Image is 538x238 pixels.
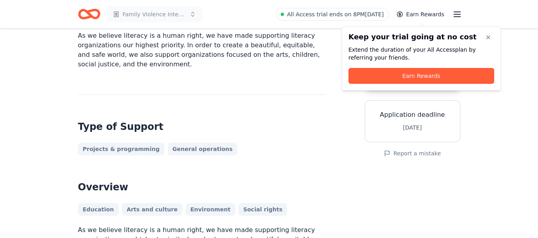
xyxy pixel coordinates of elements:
[168,143,237,155] a: General operations
[287,10,384,19] span: All Access trial ends on 8PM[DATE]
[348,33,494,41] div: Keep your trial going at no cost
[123,10,186,19] span: Family Violence Intervention Program
[78,31,327,69] p: As we believe literacy is a human right, we have made supporting literacy organizations our highe...
[78,120,327,133] h2: Type of Support
[78,181,327,193] h2: Overview
[107,6,202,22] button: Family Violence Intervention Program
[392,7,449,21] a: Earn Rewards
[78,5,100,23] a: Home
[372,123,454,132] div: [DATE]
[348,68,494,84] button: Earn Rewards
[78,143,164,155] a: Projects & programming
[276,8,389,21] a: All Access trial ends on 8PM[DATE]
[348,46,494,62] div: Extend the duration of your All Access plan by referring your friends.
[372,110,454,120] div: Application deadline
[384,149,441,158] button: Report a mistake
